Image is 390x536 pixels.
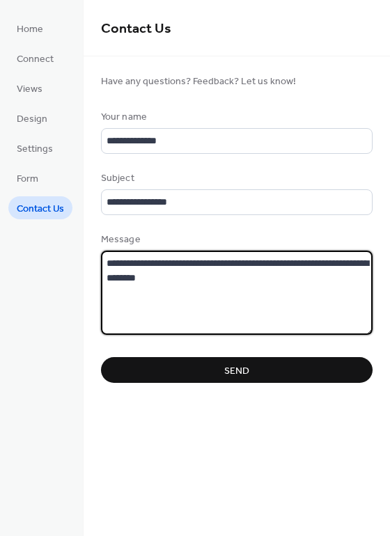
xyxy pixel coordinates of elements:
a: Design [8,107,56,129]
span: Form [17,172,38,187]
span: Have any questions? Feedback? Let us know! [101,74,373,89]
div: Your name [101,110,370,125]
span: Views [17,82,42,97]
a: Views [8,77,51,100]
div: Message [101,232,370,247]
a: Home [8,17,52,40]
div: Subject [101,171,370,186]
a: Contact Us [8,196,72,219]
span: Contact Us [17,202,64,216]
span: Send [224,364,249,379]
button: Send [101,357,373,383]
a: Settings [8,136,61,159]
span: Contact Us [101,15,171,42]
span: Settings [17,142,53,157]
span: Home [17,22,43,37]
a: Connect [8,47,62,70]
span: Connect [17,52,54,67]
span: Design [17,112,47,127]
a: Form [8,166,47,189]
